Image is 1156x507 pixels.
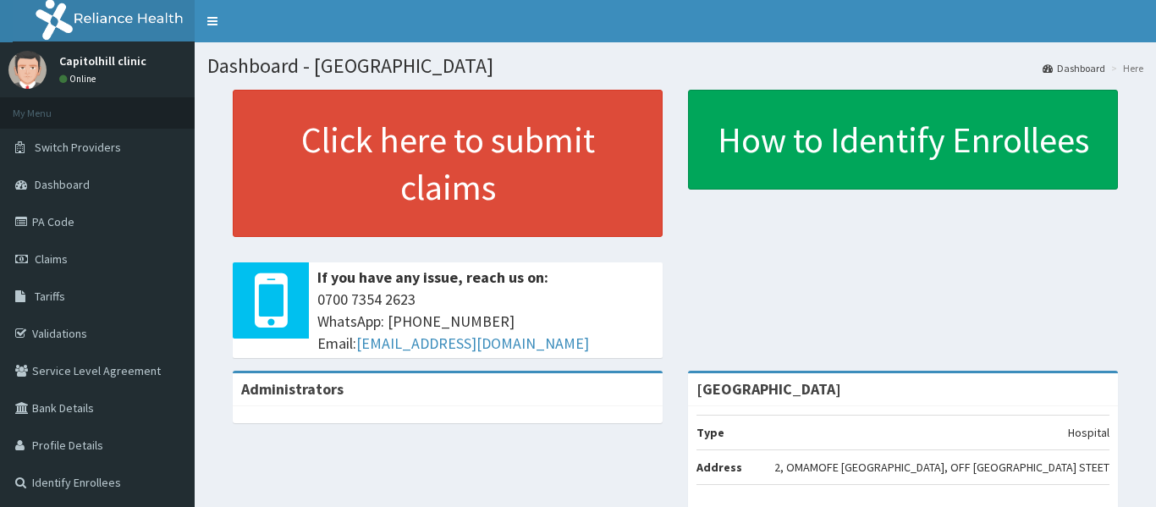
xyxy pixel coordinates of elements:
span: Switch Providers [35,140,121,155]
p: 2, OMAMOFE [GEOGRAPHIC_DATA], OFF [GEOGRAPHIC_DATA] STEET [774,459,1109,476]
a: [EMAIL_ADDRESS][DOMAIN_NAME] [356,333,589,353]
span: 0700 7354 2623 WhatsApp: [PHONE_NUMBER] Email: [317,289,654,354]
img: User Image [8,51,47,89]
b: Administrators [241,379,344,399]
a: Online [59,73,100,85]
b: If you have any issue, reach us on: [317,267,548,287]
b: Address [696,460,742,475]
span: Tariffs [35,289,65,304]
h1: Dashboard - [GEOGRAPHIC_DATA] [207,55,1143,77]
li: Here [1107,61,1143,75]
a: Dashboard [1043,61,1105,75]
a: Click here to submit claims [233,90,663,237]
strong: [GEOGRAPHIC_DATA] [696,379,841,399]
b: Type [696,425,724,440]
a: How to Identify Enrollees [688,90,1118,190]
span: Dashboard [35,177,90,192]
span: Claims [35,251,68,267]
p: Hospital [1068,424,1109,441]
p: Capitolhill clinic [59,55,146,67]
